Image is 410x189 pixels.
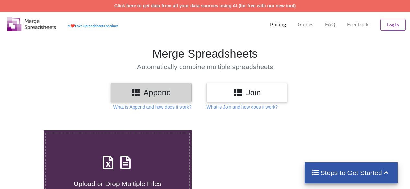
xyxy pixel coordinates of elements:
[347,22,369,27] span: Feedback
[325,21,335,28] p: FAQ
[7,17,56,31] img: Logo.png
[380,19,406,31] button: Log In
[311,169,391,177] h4: Steps to Get Started
[206,104,277,110] p: What is Join and how does it work?
[113,104,192,110] p: What is Append and how does it work?
[70,24,75,28] span: heart
[211,88,283,97] h3: Join
[114,3,296,8] a: Click here to get data from all your data sources using AI (for free with our new tool)
[115,88,187,97] h3: Append
[270,21,286,28] p: Pricing
[298,21,313,28] p: Guides
[68,24,118,28] a: AheartLove Spreadsheets product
